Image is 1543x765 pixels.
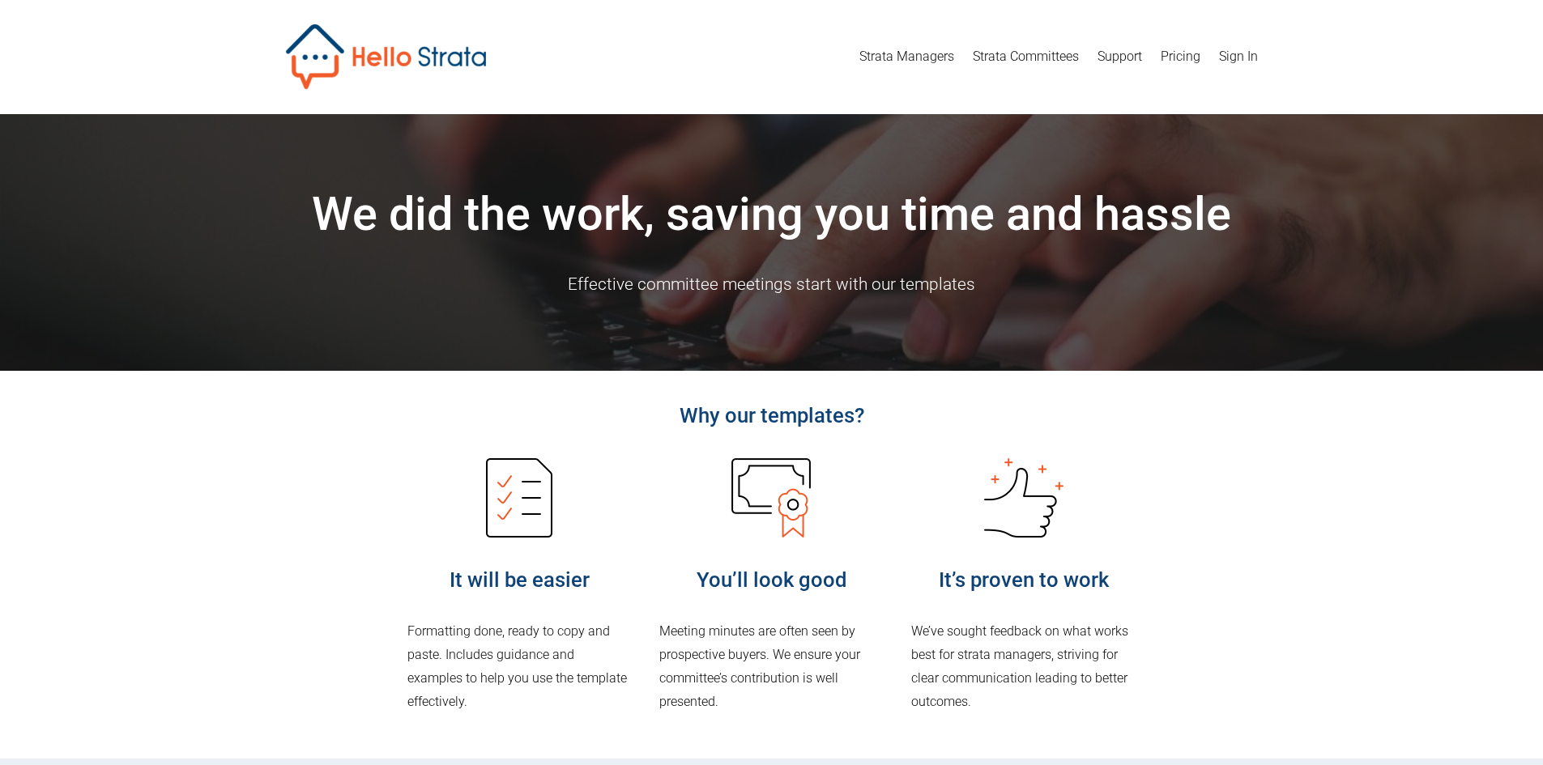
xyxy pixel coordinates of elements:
h4: You’ll look good [659,566,884,594]
h4: It’s proven to work [911,566,1136,594]
p: We’ve sought feedback on what works best for strata managers, striving for clear communication le... [911,620,1136,713]
a: Sign In [1219,44,1258,70]
a: Strata Committees [973,44,1079,70]
a: Strata Managers [859,44,954,70]
h4: It will be easier [407,566,632,594]
p: Formatting done, ready to copy and paste. Includes guidance and examples to help you use the temp... [407,620,632,713]
h1: We did the work, saving you time and hassle [286,185,1258,244]
a: Support [1098,44,1142,70]
a: Pricing [1161,44,1200,70]
img: Hello Strata [286,24,486,89]
p: Effective committee meetings start with our templates [286,270,1258,300]
p: Meeting minutes are often seen by prospective buyers. We ensure your committee’s contribution is ... [659,620,884,713]
h4: Why our templates? [407,402,1136,430]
